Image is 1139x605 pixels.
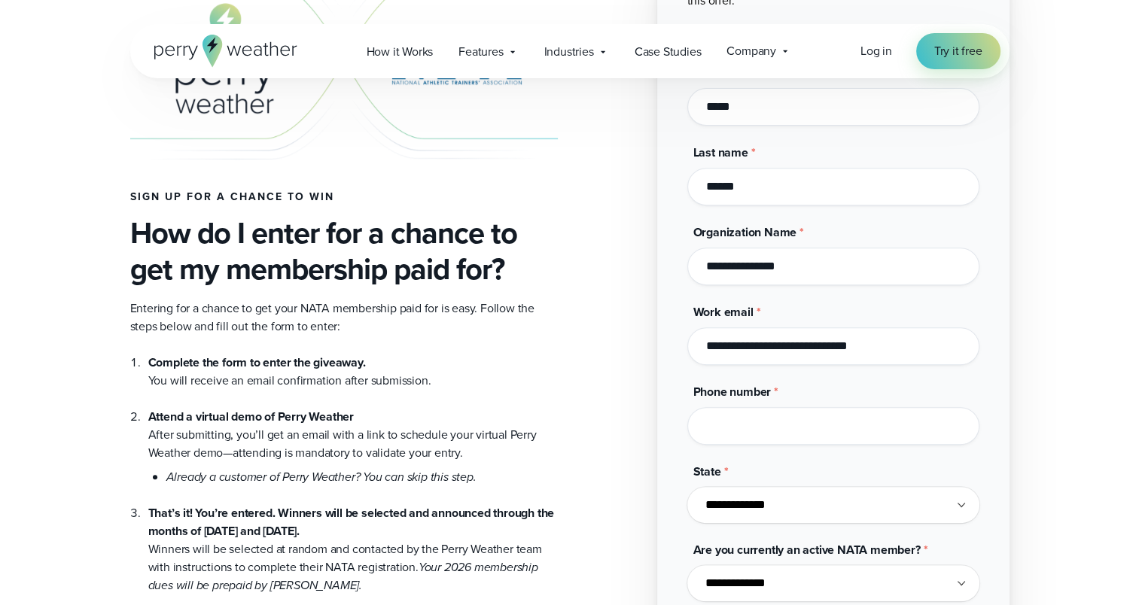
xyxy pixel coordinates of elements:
[693,303,754,321] span: Work email
[148,408,354,425] strong: Attend a virtual demo of Perry Weather
[130,215,558,287] h3: How do I enter for a chance to get my membership paid for?
[860,42,892,60] a: Log in
[544,43,594,61] span: Industries
[622,36,714,67] a: Case Studies
[130,191,558,203] h4: Sign up for a chance to win
[693,541,921,558] span: Are you currently an active NATA member?
[458,43,503,61] span: Features
[693,463,721,480] span: State
[726,42,776,60] span: Company
[367,43,434,61] span: How it Works
[934,42,982,60] span: Try it free
[860,42,892,59] span: Log in
[148,354,366,371] strong: Complete the form to enter the giveaway.
[130,299,558,336] p: Entering for a chance to get your NATA membership paid for is easy. Follow the steps below and fi...
[916,33,1000,69] a: Try it free
[148,390,558,486] li: After submitting, you’ll get an email with a link to schedule your virtual Perry Weather demo—att...
[635,43,702,61] span: Case Studies
[354,36,446,67] a: How it Works
[148,504,555,540] strong: That’s it! You’re entered. Winners will be selected and announced through the months of [DATE] an...
[148,486,558,594] li: Winners will be selected at random and contacted by the Perry Weather team with instructions to c...
[148,354,558,390] li: You will receive an email confirmation after submission.
[693,223,797,241] span: Organization Name
[693,144,748,161] span: Last name
[166,468,477,485] em: Already a customer of Perry Weather? You can skip this step.
[148,558,538,594] em: Your 2026 membership dues will be prepaid by [PERSON_NAME].
[693,383,772,400] span: Phone number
